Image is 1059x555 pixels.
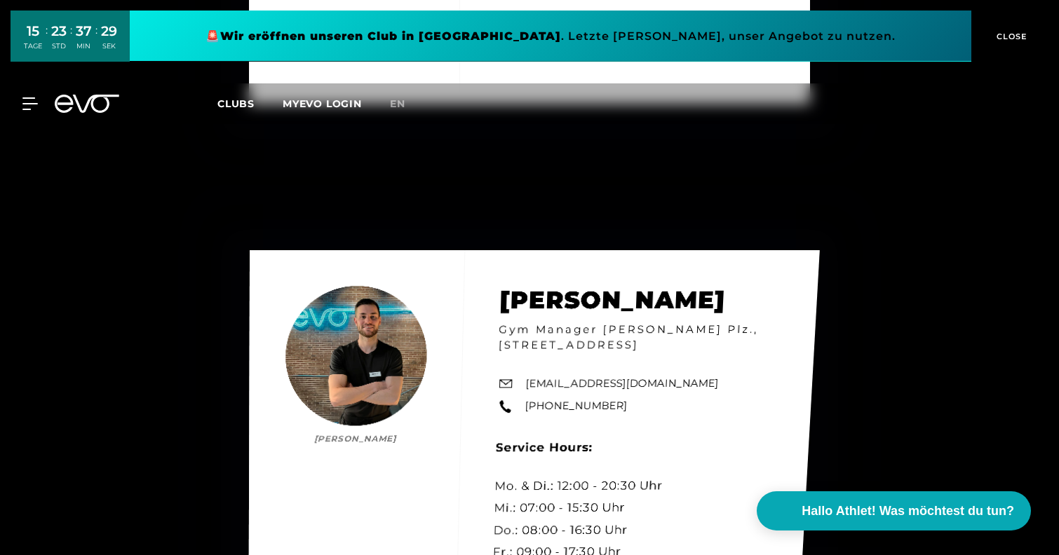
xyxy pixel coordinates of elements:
a: en [390,96,422,112]
div: : [46,22,48,60]
div: STD [51,41,67,51]
span: Clubs [217,97,255,110]
div: SEK [101,41,117,51]
button: CLOSE [971,11,1048,62]
span: Hallo Athlet! Was möchtest du tun? [802,502,1014,521]
button: Hallo Athlet! Was möchtest du tun? [757,491,1031,530]
a: [EMAIL_ADDRESS][DOMAIN_NAME] [525,376,719,392]
div: : [70,22,72,60]
div: 15 [24,21,42,41]
span: en [390,97,405,110]
span: CLOSE [993,30,1027,43]
a: MYEVO LOGIN [283,97,362,110]
div: MIN [76,41,92,51]
a: [PHONE_NUMBER] [525,399,628,415]
div: : [95,22,97,60]
a: Clubs [217,97,283,110]
div: 29 [101,21,117,41]
div: 37 [76,21,92,41]
div: 23 [51,21,67,41]
div: TAGE [24,41,42,51]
